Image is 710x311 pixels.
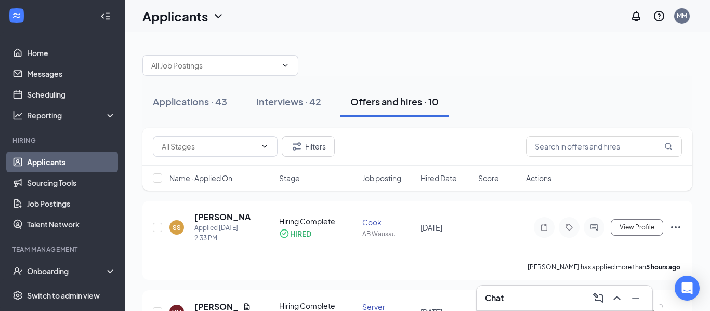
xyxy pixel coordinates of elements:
a: Messages [27,63,116,84]
div: Applied [DATE] 2:33 PM [194,223,251,244]
h5: [PERSON_NAME] [194,211,251,223]
svg: UserCheck [12,266,23,276]
svg: Settings [12,290,23,301]
div: Reporting [27,110,116,120]
svg: Minimize [629,292,642,304]
div: Onboarding [27,266,107,276]
span: [DATE] [420,223,442,232]
div: Interviews · 42 [256,95,321,108]
span: Job posting [362,173,401,183]
a: Scheduling [27,84,116,105]
svg: Document [243,303,251,311]
div: Hiring [12,136,114,145]
svg: Analysis [12,110,23,120]
b: 5 hours ago [646,263,680,271]
h1: Applicants [142,7,208,25]
div: Switch to admin view [27,290,100,301]
svg: ComposeMessage [592,292,604,304]
button: ComposeMessage [590,290,607,306]
svg: QuestionInfo [653,10,665,22]
input: All Job Postings [151,60,277,71]
svg: Note [538,223,550,232]
a: Sourcing Tools [27,172,116,193]
span: Name · Applied On [169,173,232,183]
h3: Chat [485,292,504,304]
span: View Profile [620,224,654,231]
a: Job Postings [27,193,116,214]
a: Home [27,43,116,63]
div: Offers and hires · 10 [350,95,439,108]
button: Filter Filters [282,136,335,157]
svg: ChevronDown [281,61,290,70]
div: Cook [362,217,414,227]
span: Stage [279,173,300,183]
button: Minimize [627,290,644,306]
svg: Collapse [100,11,111,21]
span: Score [478,173,499,183]
div: HIRED [290,228,311,239]
svg: ChevronDown [260,142,269,151]
input: Search in offers and hires [526,136,682,157]
svg: CheckmarkCircle [279,228,290,239]
div: Open Intercom Messenger [675,276,700,301]
svg: Filter [291,140,303,153]
svg: WorkstreamLogo [11,10,22,21]
span: Hired Date [420,173,457,183]
svg: MagnifyingGlass [664,142,673,151]
p: [PERSON_NAME] has applied more than . [528,263,682,272]
svg: Tag [563,223,575,232]
svg: ChevronDown [212,10,225,22]
div: Team Management [12,245,114,254]
div: MM [677,11,687,20]
div: SS [173,223,181,232]
div: AB Wausau [362,229,414,238]
button: ChevronUp [609,290,625,306]
div: Applications · 43 [153,95,227,108]
span: Actions [526,173,551,183]
a: Applicants [27,152,116,172]
svg: Ellipses [669,221,682,234]
button: View Profile [611,219,663,236]
div: Hiring Complete [279,301,357,311]
svg: ChevronUp [611,292,623,304]
div: Hiring Complete [279,216,357,226]
a: Talent Network [27,214,116,235]
svg: ActiveChat [588,223,600,232]
svg: Notifications [630,10,642,22]
input: All Stages [162,141,256,152]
